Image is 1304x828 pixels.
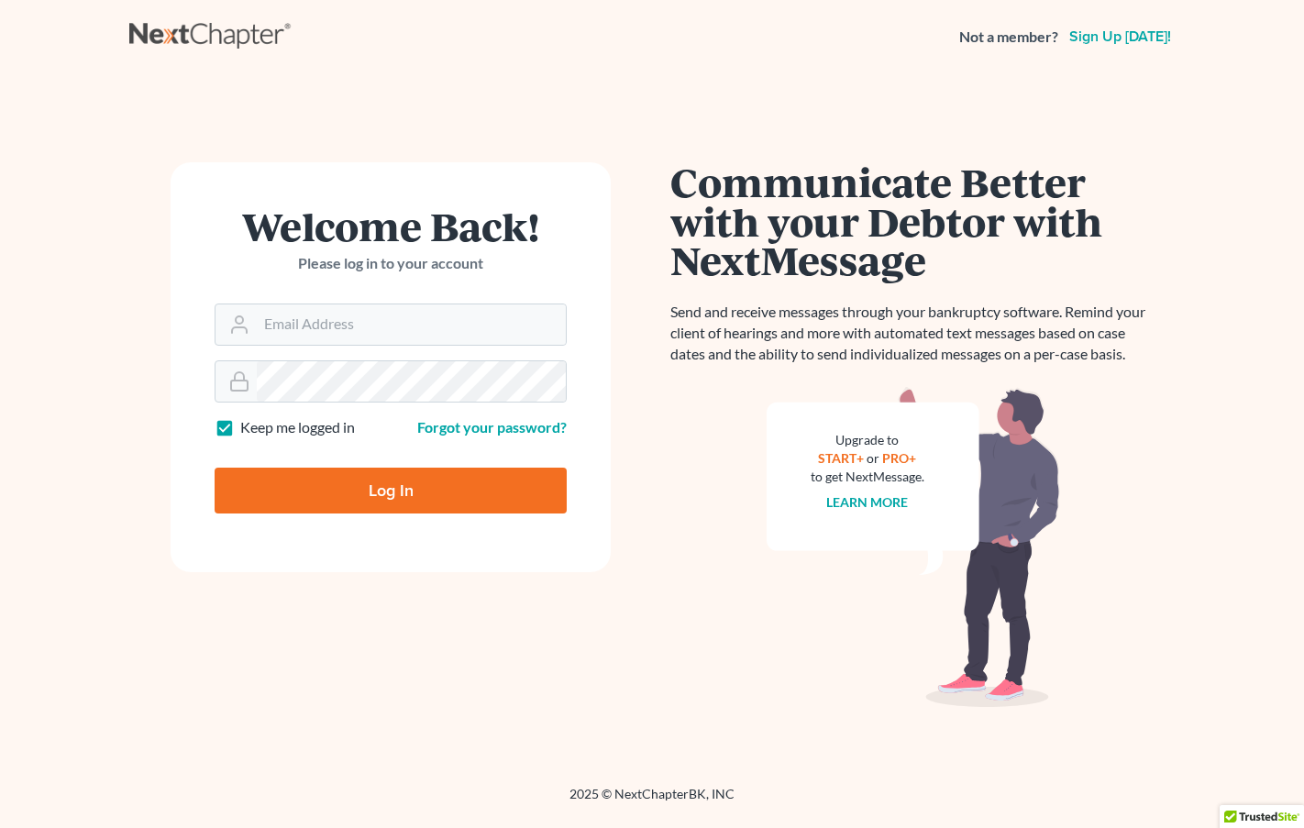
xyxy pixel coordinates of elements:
input: Email Address [257,304,566,345]
p: Please log in to your account [215,253,567,274]
strong: Not a member? [959,27,1058,48]
div: Upgrade to [811,431,924,449]
a: Learn more [827,494,909,510]
h1: Welcome Back! [215,206,567,246]
label: Keep me logged in [240,417,355,438]
span: or [867,450,880,466]
div: to get NextMessage. [811,468,924,486]
input: Log In [215,468,567,513]
div: 2025 © NextChapterBK, INC [129,785,1175,818]
h1: Communicate Better with your Debtor with NextMessage [670,162,1156,280]
a: START+ [819,450,865,466]
a: Forgot your password? [417,418,567,436]
p: Send and receive messages through your bankruptcy software. Remind your client of hearings and mo... [670,302,1156,365]
img: nextmessage_bg-59042aed3d76b12b5cd301f8e5b87938c9018125f34e5fa2b7a6b67550977c72.svg [767,387,1060,708]
a: PRO+ [883,450,917,466]
a: Sign up [DATE]! [1066,29,1175,44]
